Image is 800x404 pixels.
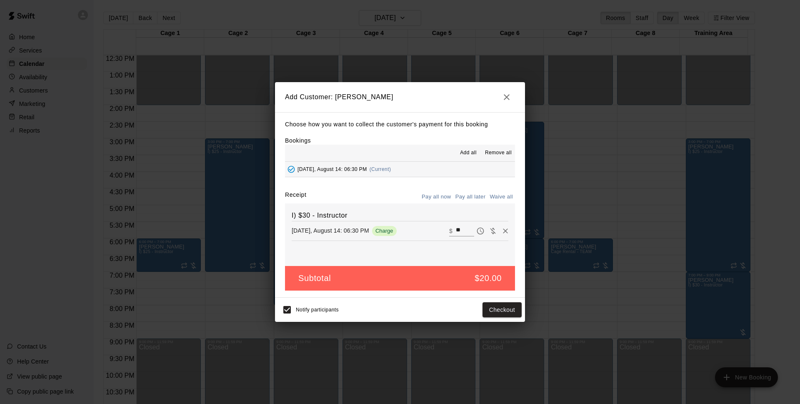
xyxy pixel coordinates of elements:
label: Bookings [285,137,311,144]
span: Waive payment [487,227,499,234]
h6: I) $30 - Instructor [292,210,508,221]
button: Added - Collect Payment [285,163,297,176]
button: Remove all [482,146,515,160]
p: Choose how you want to collect the customer's payment for this booking [285,119,515,130]
h5: $20.00 [475,273,502,284]
button: Checkout [482,302,522,318]
span: Charge [372,228,397,234]
button: Remove [499,225,512,237]
span: Pay later [474,227,487,234]
p: [DATE], August 14: 06:30 PM [292,226,369,235]
span: Notify participants [296,307,339,313]
span: Add all [460,149,477,157]
button: Pay all now [420,191,453,203]
button: Add all [455,146,482,160]
h5: Subtotal [298,273,331,284]
span: (Current) [370,166,391,172]
button: Added - Collect Payment[DATE], August 14: 06:30 PM(Current) [285,162,515,177]
label: Receipt [285,191,306,203]
p: $ [449,227,452,235]
button: Pay all later [453,191,488,203]
button: Waive all [487,191,515,203]
span: [DATE], August 14: 06:30 PM [297,166,367,172]
h2: Add Customer: [PERSON_NAME] [275,82,525,112]
span: Remove all [485,149,512,157]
